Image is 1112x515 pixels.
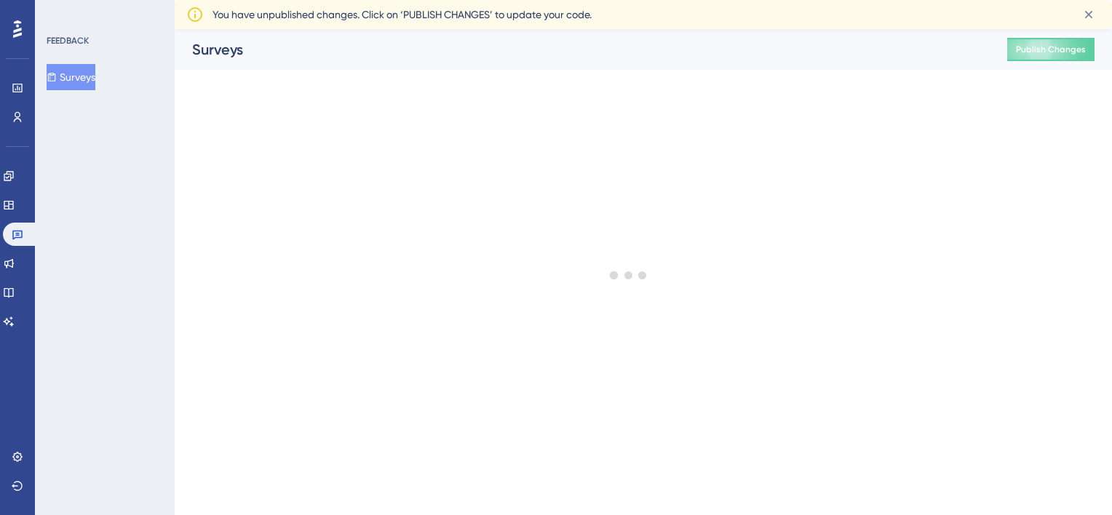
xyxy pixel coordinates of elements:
div: FEEDBACK [47,35,89,47]
span: You have unpublished changes. Click on ‘PUBLISH CHANGES’ to update your code. [213,6,592,23]
button: Surveys [47,64,95,90]
div: Surveys [192,39,971,60]
button: Publish Changes [1007,38,1095,61]
span: Publish Changes [1016,44,1086,55]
